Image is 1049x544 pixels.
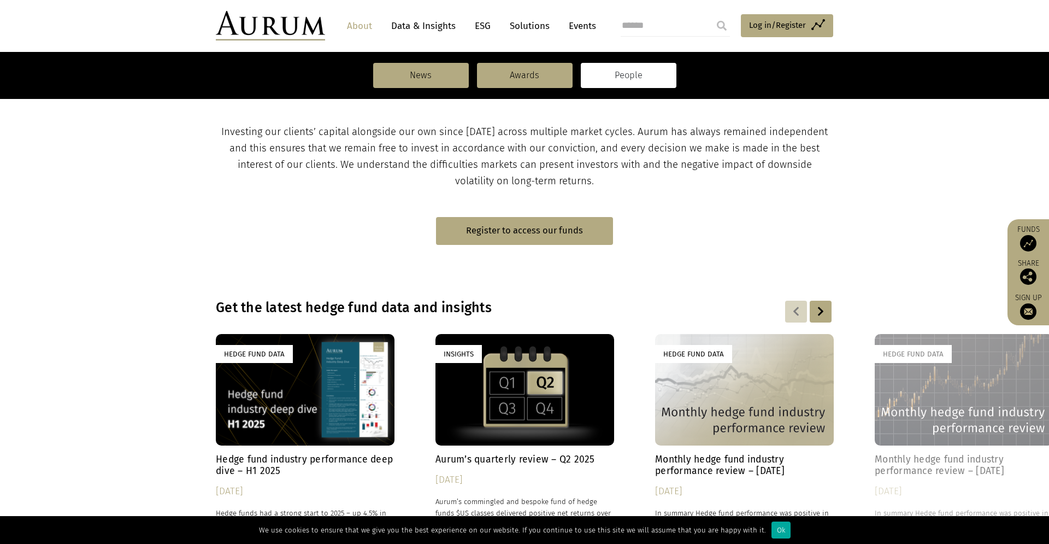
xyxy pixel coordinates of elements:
[469,16,496,36] a: ESG
[655,484,834,499] div: [DATE]
[435,472,614,488] div: [DATE]
[436,217,613,245] a: Register to access our funds
[435,454,614,465] h4: Aurum’s quarterly review – Q2 2025
[655,454,834,477] h4: Monthly hedge fund industry performance review – [DATE]
[435,345,482,363] div: Insights
[373,63,469,88] a: News
[216,454,394,477] h4: Hedge fund industry performance deep dive – H1 2025
[1020,235,1036,251] img: Access Funds
[1013,293,1044,320] a: Sign up
[216,345,293,363] div: Hedge Fund Data
[216,507,394,542] p: Hedge funds had a strong start to 2025 – up 4.5% in H1, albeit they underperformed bonds, +7.3% a...
[711,15,733,37] input: Submit
[875,345,952,363] div: Hedge Fund Data
[504,16,555,36] a: Solutions
[435,496,614,542] p: Aurum’s commingled and bespoke fund of hedge funds $US classes delivered positive net returns ove...
[386,16,461,36] a: Data & Insights
[216,300,692,316] h3: Get the latest hedge fund data and insights
[1013,225,1044,251] a: Funds
[1013,260,1044,285] div: Share
[216,11,325,40] img: Aurum
[1020,303,1036,320] img: Sign up to our newsletter
[563,16,596,36] a: Events
[741,14,833,37] a: Log in/Register
[771,522,791,539] div: Ok
[341,16,378,36] a: About
[216,484,394,499] div: [DATE]
[655,345,732,363] div: Hedge Fund Data
[749,19,806,32] span: Log in/Register
[221,126,828,187] span: Investing our clients’ capital alongside our own since [DATE] across multiple market cycles. Auru...
[477,63,573,88] a: Awards
[1020,268,1036,285] img: Share this post
[581,63,676,88] a: People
